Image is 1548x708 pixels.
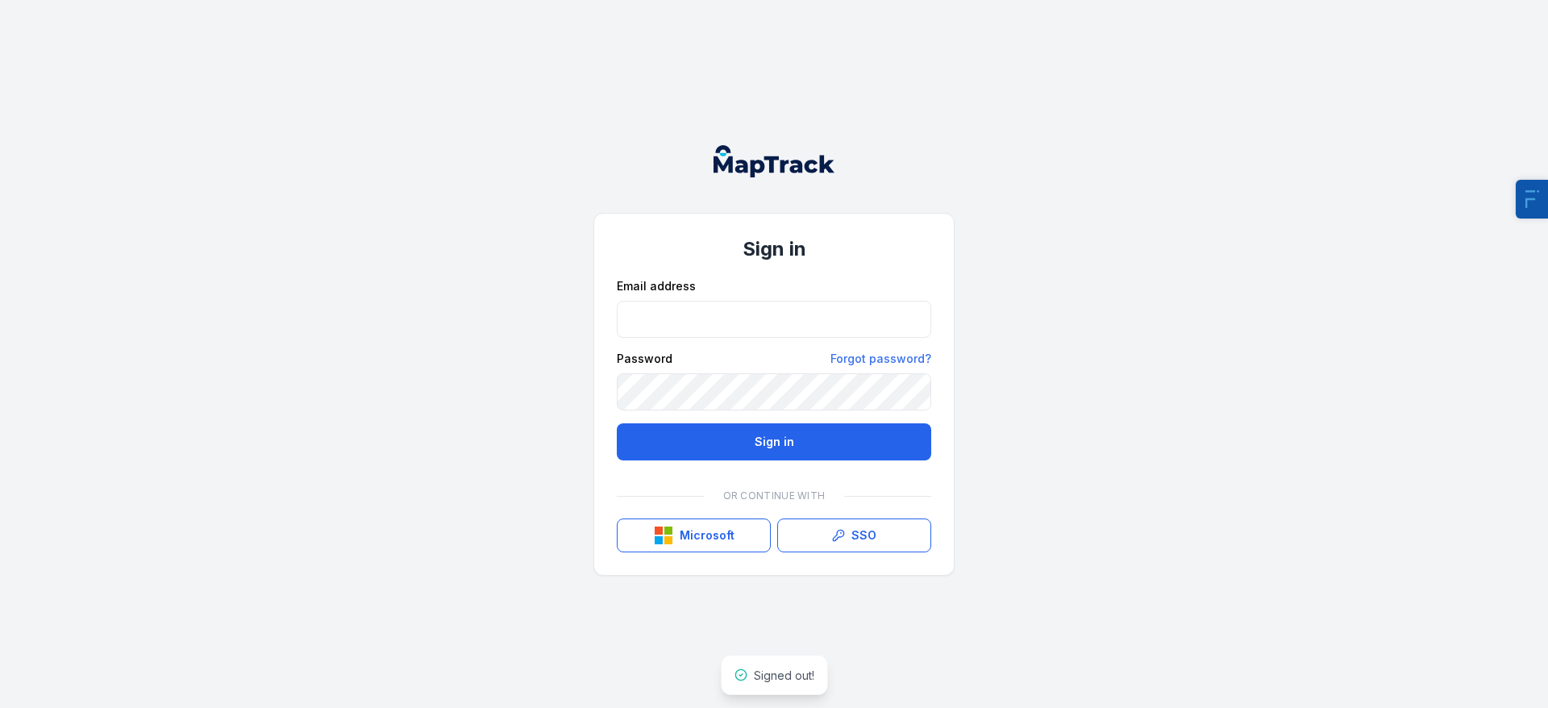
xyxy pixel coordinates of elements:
nav: Global [688,145,860,177]
div: Or continue with [617,480,931,512]
label: Email address [617,278,696,294]
button: Sign in [617,423,931,460]
a: Forgot password? [830,351,931,367]
a: SSO [777,519,931,552]
h1: Sign in [617,236,931,262]
label: Password [617,351,672,367]
span: Signed out! [754,668,814,682]
button: Microsoft [617,519,771,552]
